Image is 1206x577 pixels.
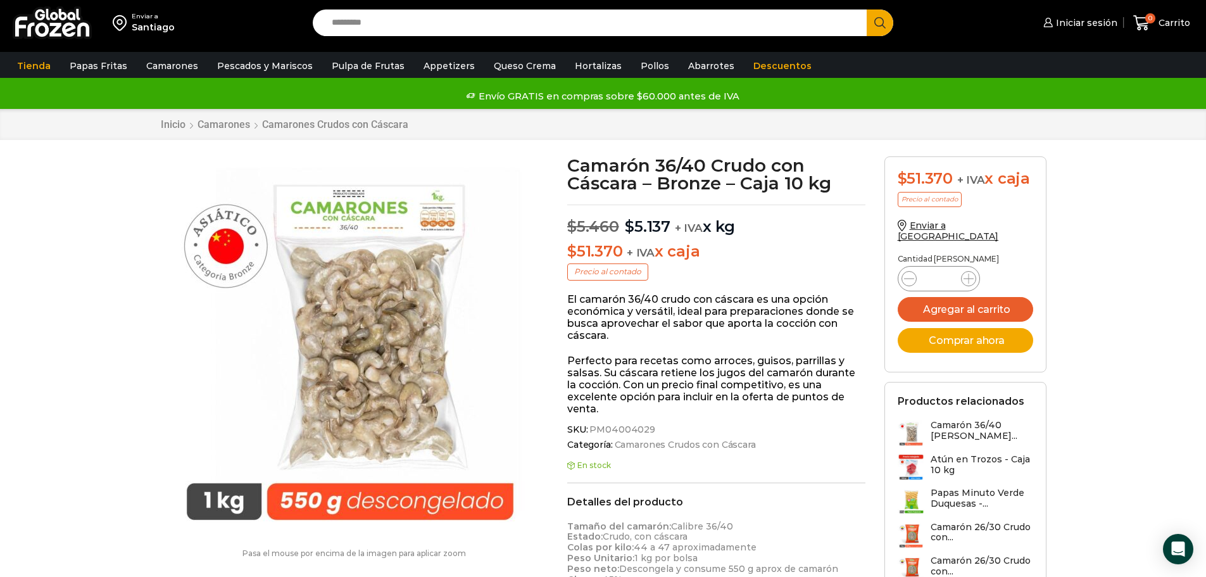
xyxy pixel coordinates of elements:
[898,169,907,187] span: $
[160,118,409,130] nav: Breadcrumb
[567,242,622,260] bdi: 51.370
[613,440,756,450] a: Camarones Crudos con Cáscara
[898,522,1033,549] a: Camarón 26/30 Crudo con...
[898,454,1033,481] a: Atún en Trozos - Caja 10 kg
[1130,8,1193,38] a: 0 Carrito
[567,156,865,192] h1: Camarón 36/40 Crudo con Cáscara – Bronze – Caja 10 kg
[567,552,634,564] strong: Peso Unitario:
[957,174,985,186] span: + IVA
[567,440,865,450] span: Categoría:
[898,488,1033,515] a: Papas Minuto Verde Duquesas -...
[1053,16,1117,29] span: Iniciar sesión
[567,461,865,470] p: En stock
[417,54,481,78] a: Appetizers
[1040,10,1117,35] a: Iniciar sesión
[567,217,577,236] span: $
[931,454,1033,476] h3: Atún en Trozos - Caja 10 kg
[567,521,671,532] strong: Tamaño del camarón:
[898,220,999,242] a: Enviar a [GEOGRAPHIC_DATA]
[568,54,628,78] a: Hortalizas
[675,222,703,234] span: + IVA
[627,246,655,259] span: + IVA
[1163,534,1193,564] div: Open Intercom Messenger
[567,496,865,508] h2: Detalles del producto
[625,217,670,236] bdi: 5.137
[160,156,540,536] img: Camarón 36/40 RHLSO Bronze
[898,170,1033,188] div: x caja
[898,169,953,187] bdi: 51.370
[567,563,619,574] strong: Peso neto:
[898,255,1033,263] p: Cantidad [PERSON_NAME]
[261,118,409,130] a: Camarones Crudos con Cáscara
[567,531,603,542] strong: Estado:
[587,424,655,435] span: PM04004029
[160,549,549,558] p: Pasa el mouse por encima de la imagen para aplicar zoom
[567,205,865,236] p: x kg
[63,54,134,78] a: Papas Fritas
[1155,16,1190,29] span: Carrito
[898,297,1033,322] button: Agregar al carrito
[625,217,634,236] span: $
[867,10,893,36] button: Search button
[132,12,175,21] div: Enviar a
[931,420,1033,441] h3: Camarón 36/40 [PERSON_NAME]...
[931,522,1033,543] h3: Camarón 26/30 Crudo con...
[898,328,1033,353] button: Comprar ahora
[682,54,741,78] a: Abarrotes
[113,12,132,34] img: address-field-icon.svg
[927,270,951,288] input: Product quantity
[567,293,865,342] p: El camarón 36/40 crudo con cáscara es una opción económica y versátil, ideal para preparaciones d...
[1145,13,1155,23] span: 0
[197,118,251,130] a: Camarones
[567,263,648,280] p: Precio al contado
[325,54,411,78] a: Pulpa de Frutas
[140,54,204,78] a: Camarones
[567,424,865,435] span: SKU:
[11,54,57,78] a: Tienda
[567,355,865,415] p: Perfecto para recetas como arroces, guisos, parrillas y salsas. Su cáscara retiene los jugos del ...
[567,217,619,236] bdi: 5.460
[160,118,186,130] a: Inicio
[567,243,865,261] p: x caja
[132,21,175,34] div: Santiago
[898,395,1024,407] h2: Productos relacionados
[931,488,1033,509] h3: Papas Minuto Verde Duquesas -...
[898,420,1033,447] a: Camarón 36/40 [PERSON_NAME]...
[634,54,675,78] a: Pollos
[487,54,562,78] a: Queso Crema
[567,242,577,260] span: $
[931,555,1033,577] h3: Camarón 26/30 Crudo con...
[898,192,962,207] p: Precio al contado
[211,54,319,78] a: Pescados y Mariscos
[567,542,634,553] strong: Colas por kilo:
[747,54,818,78] a: Descuentos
